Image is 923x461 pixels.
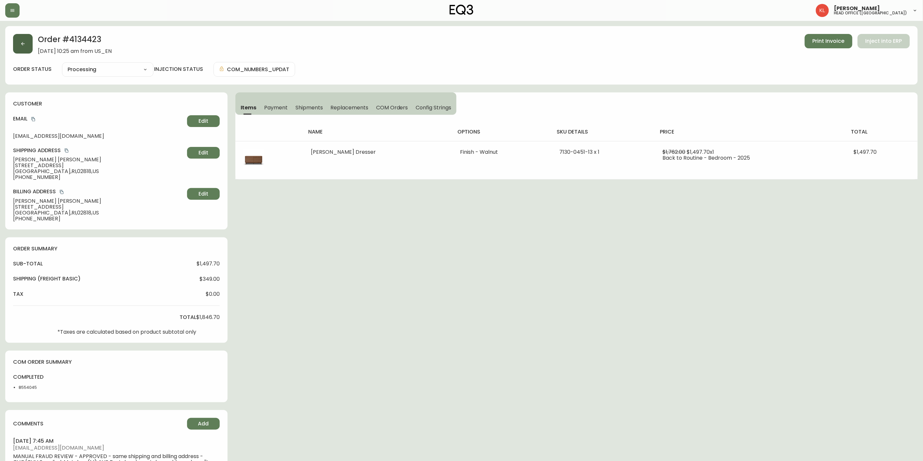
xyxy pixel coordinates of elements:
[187,418,220,430] button: Add
[13,374,48,381] h4: completed
[13,210,184,216] span: [GEOGRAPHIC_DATA] , RI , 02818 , US
[376,104,408,111] span: COM Orders
[19,385,48,390] li: 8554045
[13,275,81,282] h4: Shipping ( Freight Basic )
[38,48,112,54] span: [DATE] 10:25 am from US_EN
[187,147,220,159] button: Edit
[663,148,686,156] span: $1,762.00
[38,34,112,48] h2: Order # 4134423
[311,148,376,156] span: [PERSON_NAME] Dresser
[13,168,184,174] span: [GEOGRAPHIC_DATA] , RI , 02818 , US
[13,437,220,445] h4: [DATE] 7:45 am
[57,329,196,335] p: *Taxes are calculated based on product subtotal only
[457,128,546,135] h4: options
[199,276,220,282] span: $349.00
[854,148,877,156] span: $1,497.70
[241,104,257,111] span: Items
[834,6,880,11] span: [PERSON_NAME]
[13,204,184,210] span: [STREET_ADDRESS]
[805,34,852,48] button: Print Invoice
[199,149,208,156] span: Edit
[450,5,474,15] img: logo
[13,147,184,154] h4: Shipping Address
[331,104,368,111] span: Replacements
[13,260,43,267] h4: sub-total
[13,216,184,222] span: [PHONE_NUMBER]
[197,261,220,267] span: $1,497.70
[13,420,43,427] h4: comments
[264,104,288,111] span: Payment
[199,118,208,125] span: Edit
[834,11,907,15] h5: head office ([GEOGRAPHIC_DATA])
[13,188,184,195] h4: Billing Address
[13,291,24,298] h4: tax
[813,38,845,45] span: Print Invoice
[660,128,841,135] h4: price
[30,116,37,122] button: copy
[13,198,184,204] span: [PERSON_NAME] [PERSON_NAME]
[816,4,829,17] img: 2c0c8aa7421344cf0398c7f872b772b5
[243,149,264,170] img: 34775fdd-1fcb-4888-aa58-66632fb7f82aOptional[marcel-double-walnut-dresser].jpg
[13,445,220,451] span: [EMAIL_ADDRESS][DOMAIN_NAME]
[308,128,447,135] h4: name
[416,104,451,111] span: Config Strings
[687,148,714,156] span: $1,497.70 x 1
[13,100,220,107] h4: customer
[13,133,184,139] span: [EMAIL_ADDRESS][DOMAIN_NAME]
[63,147,70,154] button: copy
[13,245,220,252] h4: order summary
[663,154,750,162] span: Back to Routine - Bedroom - 2025
[154,66,203,73] h4: injection status
[187,115,220,127] button: Edit
[295,104,323,111] span: Shipments
[13,358,220,366] h4: com order summary
[206,291,220,297] span: $0.00
[13,66,52,73] label: order status
[13,157,184,163] span: [PERSON_NAME] [PERSON_NAME]
[13,163,184,168] span: [STREET_ADDRESS]
[559,148,599,156] span: 7130-0451-13 x 1
[13,115,184,122] h4: Email
[13,174,184,180] span: [PHONE_NUMBER]
[199,190,208,198] span: Edit
[180,314,196,321] h4: total
[187,188,220,200] button: Edit
[851,128,913,135] h4: total
[557,128,650,135] h4: sku details
[460,149,544,155] li: Finish - Walnut
[198,420,209,427] span: Add
[58,189,65,195] button: copy
[196,314,220,320] span: $1,846.70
